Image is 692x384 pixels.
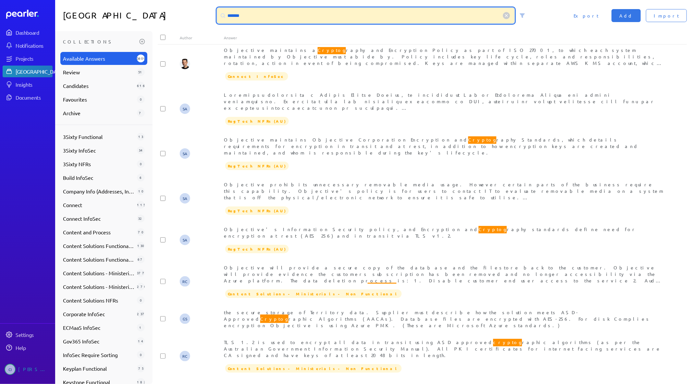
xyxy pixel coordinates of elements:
[16,42,52,49] div: Notifications
[63,36,137,47] h3: Collections
[137,174,145,181] div: 6
[63,201,134,209] span: Connect
[16,68,64,75] div: [GEOGRAPHIC_DATA]
[224,181,664,213] span: Objective prohibits unnecessary removable media usage. However certain parts of the business requ...
[180,276,190,287] span: Robert Craig
[3,53,53,64] a: Projects
[137,82,145,90] div: 616
[225,162,289,170] span: RegTech NFRs (AU)
[137,269,145,277] div: 377
[63,242,134,250] span: Content Solutions Functional (Review)
[646,9,687,22] button: Import
[137,146,145,154] div: 34
[318,46,346,54] span: Cryptog
[479,225,507,233] span: Cryptog
[619,12,633,19] span: Add
[63,283,134,291] span: Content Solutions - Ministerials - Non Functional
[137,283,145,291] div: 270
[63,337,134,345] span: Gov365 InfoSec
[3,27,53,38] a: Dashboard
[3,329,53,341] a: Settings
[137,109,145,117] div: 7
[16,331,52,338] div: Settings
[612,9,641,22] button: Add
[224,225,637,239] span: Objective's Information Security policy, and Encryption and raphy standards define need for encry...
[16,29,52,36] div: Dashboard
[224,92,662,176] span: Loremipsu dolorsita c Adipis Elitse Doeius, te incididu ut Labor Etdolorema Aliqua eni admini ven...
[225,245,289,253] span: RegTech NFRs (AU)
[224,46,663,72] span: Objective maintains a raphy and Encryption Policy as part of ISO 27001, to which each system main...
[63,133,134,141] span: 3Sixty Functional
[137,310,145,318] div: 237
[63,95,134,103] span: Favourites
[63,55,134,62] span: Available Answers
[137,242,145,250] div: 130
[63,351,134,359] span: InfoSec Require Sorting
[137,337,145,345] div: 14
[566,9,606,22] button: Export
[368,283,396,291] span: cryptog
[63,146,134,154] span: 3Sixty InfoSec
[137,68,145,76] div: 51
[224,338,661,358] span: TLS 1.2 is used to encrypt all data in transit using ASD approved raphic algorithms (as per the A...
[16,94,52,101] div: Documents
[225,290,402,298] span: Content Solutions - Ministerials - Non Functional
[137,228,145,236] div: 70
[180,148,190,159] span: Steve Ackermann
[137,215,145,222] div: 32
[3,342,53,353] a: Help
[63,174,134,181] span: Build InfoSec
[468,135,496,144] span: Cryptog
[224,265,664,335] span: Objective will provide a secure copy of the database and the filestore back to the customer. Obje...
[225,206,289,215] span: RegTech NFRs (AU)
[654,12,679,19] span: Import
[180,35,224,40] div: Author
[63,296,134,304] span: Content Solutions NFRs
[180,235,190,245] span: Steve Ackermann
[3,92,53,103] a: Documents
[63,68,134,76] span: Review
[137,255,145,263] div: 67
[16,55,52,62] div: Projects
[6,10,53,19] a: Dashboard
[63,255,134,263] span: Content Solutions Functional w/Images (Old _ For Review)
[225,72,288,81] span: Connect InfoSec
[3,361,53,378] a: CI[PERSON_NAME]
[137,201,145,209] div: 115
[16,344,52,351] div: Help
[180,104,190,114] span: Steve Ackermann
[63,365,134,372] span: Keyplan Functional
[180,314,190,324] span: Gary Somerville
[63,324,134,331] span: ECMaaS InfoSec
[225,364,402,373] span: Content Solutions - Ministerials - Non Functional
[63,82,134,90] span: Candidates
[63,215,134,222] span: Connect InfoSec
[180,59,190,69] img: James Layton
[63,187,134,195] span: Company Info (Addresses, Insurance, etc)
[137,351,145,359] div: 0
[137,324,145,331] div: 1
[63,269,134,277] span: Content Solutions - Ministerials - Functional
[3,79,53,90] a: Insights
[224,309,651,328] span: the secure storage of Territory data. Supplier must describe how the solution meets ASD-Approved ...
[63,109,134,117] span: Archive
[3,66,53,77] a: [GEOGRAPHIC_DATA]
[5,364,16,375] span: Carolina Irigoyen
[137,55,145,62] div: 3601
[3,40,53,51] a: Notifications
[63,160,134,168] span: 3Sixty NFRs
[180,351,190,361] span: Robert Craig
[137,296,145,304] div: 0
[225,117,289,125] span: RegTech NFRs (AU)
[180,193,190,204] span: Steve Ackermann
[137,133,145,141] div: 13
[63,8,214,23] h1: [GEOGRAPHIC_DATA]
[224,35,665,40] div: Answer
[18,364,51,375] div: [PERSON_NAME]
[574,12,599,19] span: Export
[63,310,134,318] span: Corporate InfoSec
[63,228,134,236] span: Content and Process
[224,135,638,155] span: Objective maintains Objective Corporation Encryption and raphy Standards, which details requireme...
[137,365,145,372] div: 75
[137,160,145,168] div: 0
